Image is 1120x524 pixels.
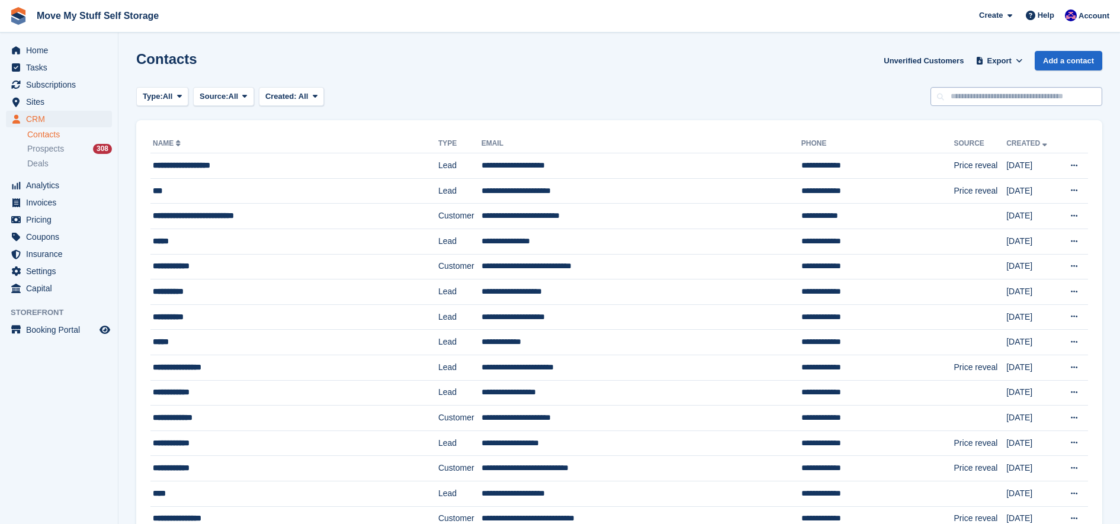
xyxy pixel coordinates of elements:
[438,430,482,456] td: Lead
[6,111,112,127] a: menu
[6,42,112,59] a: menu
[438,204,482,229] td: Customer
[438,229,482,254] td: Lead
[438,304,482,330] td: Lead
[6,246,112,262] a: menu
[143,91,163,102] span: Type:
[1006,406,1058,431] td: [DATE]
[26,246,97,262] span: Insurance
[801,134,954,153] th: Phone
[26,94,97,110] span: Sites
[973,51,1025,70] button: Export
[954,430,1007,456] td: Price reveal
[299,92,309,101] span: All
[26,59,97,76] span: Tasks
[6,194,112,211] a: menu
[438,279,482,305] td: Lead
[32,6,163,25] a: Move My Stuff Self Storage
[9,7,27,25] img: stora-icon-8386f47178a22dfd0bd8f6a31ec36ba5ce8667c1dd55bd0f319d3a0aa187defe.svg
[136,51,197,67] h1: Contacts
[1006,330,1058,355] td: [DATE]
[1079,10,1109,22] span: Account
[954,178,1007,204] td: Price reveal
[26,229,97,245] span: Coupons
[26,322,97,338] span: Booking Portal
[27,143,64,155] span: Prospects
[6,211,112,228] a: menu
[26,194,97,211] span: Invoices
[26,111,97,127] span: CRM
[163,91,173,102] span: All
[6,263,112,279] a: menu
[438,134,482,153] th: Type
[27,158,49,169] span: Deals
[1006,304,1058,330] td: [DATE]
[1006,229,1058,254] td: [DATE]
[193,87,254,107] button: Source: All
[265,92,297,101] span: Created:
[954,355,1007,380] td: Price reveal
[6,322,112,338] a: menu
[438,254,482,279] td: Customer
[200,91,228,102] span: Source:
[153,139,183,147] a: Name
[11,307,118,319] span: Storefront
[26,76,97,93] span: Subscriptions
[954,134,1007,153] th: Source
[1038,9,1054,21] span: Help
[438,456,482,481] td: Customer
[954,153,1007,179] td: Price reveal
[27,143,112,155] a: Prospects 308
[1006,456,1058,481] td: [DATE]
[879,51,968,70] a: Unverified Customers
[954,456,1007,481] td: Price reveal
[438,330,482,355] td: Lead
[1006,380,1058,406] td: [DATE]
[26,211,97,228] span: Pricing
[1006,481,1058,506] td: [DATE]
[229,91,239,102] span: All
[1006,254,1058,279] td: [DATE]
[26,280,97,297] span: Capital
[438,380,482,406] td: Lead
[26,42,97,59] span: Home
[438,178,482,204] td: Lead
[1006,139,1050,147] a: Created
[438,355,482,380] td: Lead
[27,157,112,170] a: Deals
[482,134,801,153] th: Email
[438,406,482,431] td: Customer
[1006,204,1058,229] td: [DATE]
[6,76,112,93] a: menu
[26,177,97,194] span: Analytics
[438,481,482,506] td: Lead
[1006,355,1058,380] td: [DATE]
[987,55,1012,67] span: Export
[6,280,112,297] a: menu
[979,9,1003,21] span: Create
[1006,153,1058,179] td: [DATE]
[27,129,112,140] a: Contacts
[136,87,188,107] button: Type: All
[259,87,324,107] button: Created: All
[1006,178,1058,204] td: [DATE]
[1065,9,1077,21] img: Jade Whetnall
[6,177,112,194] a: menu
[6,94,112,110] a: menu
[1035,51,1102,70] a: Add a contact
[1006,279,1058,305] td: [DATE]
[93,144,112,154] div: 308
[438,153,482,179] td: Lead
[6,229,112,245] a: menu
[1006,430,1058,456] td: [DATE]
[6,59,112,76] a: menu
[26,263,97,279] span: Settings
[98,323,112,337] a: Preview store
